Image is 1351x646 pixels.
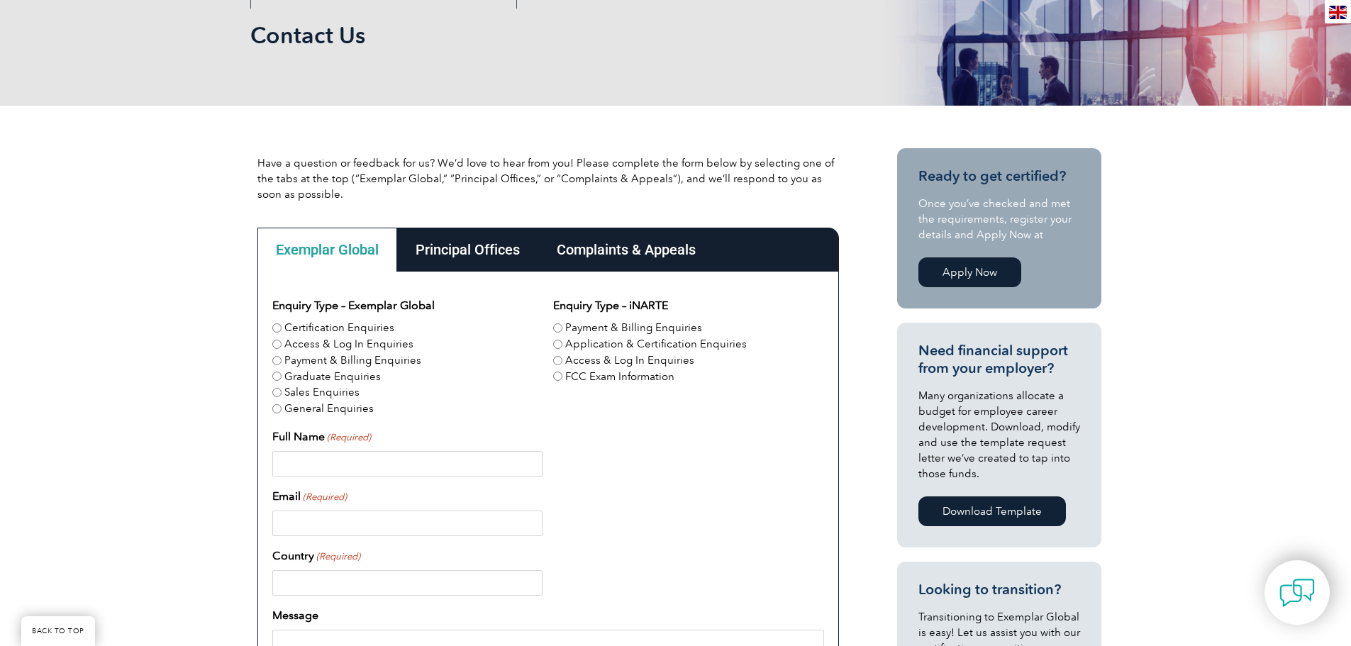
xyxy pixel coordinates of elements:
h1: Contact Us [250,21,795,49]
div: Exemplar Global [257,228,397,272]
label: Graduate Enquiries [284,369,381,385]
p: Have a question or feedback for us? We’d love to hear from you! Please complete the form below by... [257,155,839,202]
img: contact-chat.png [1279,575,1315,611]
label: Country [272,547,360,564]
label: Sales Enquiries [284,384,360,401]
legend: Enquiry Type – iNARTE [553,297,668,314]
span: (Required) [301,490,347,504]
label: FCC Exam Information [565,369,674,385]
legend: Enquiry Type – Exemplar Global [272,297,435,314]
p: Many organizations allocate a budget for employee career development. Download, modify and use th... [918,388,1080,481]
span: (Required) [315,550,360,564]
label: Payment & Billing Enquiries [565,320,702,336]
h3: Need financial support from your employer? [918,342,1080,377]
label: General Enquiries [284,401,374,417]
label: Access & Log In Enquiries [565,352,694,369]
div: Principal Offices [397,228,538,272]
span: (Required) [326,430,371,445]
label: Payment & Billing Enquiries [284,352,421,369]
label: Access & Log In Enquiries [284,336,413,352]
h3: Ready to get certified? [918,167,1080,185]
label: Email [272,488,347,505]
img: en [1329,6,1347,19]
label: Full Name [272,428,371,445]
a: Download Template [918,496,1066,526]
label: Certification Enquiries [284,320,394,336]
h3: Looking to transition? [918,581,1080,598]
p: Once you’ve checked and met the requirements, register your details and Apply Now at [918,196,1080,243]
a: Apply Now [918,257,1021,287]
label: Application & Certification Enquiries [565,336,747,352]
div: Complaints & Appeals [538,228,714,272]
a: BACK TO TOP [21,616,95,646]
label: Message [272,607,318,624]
